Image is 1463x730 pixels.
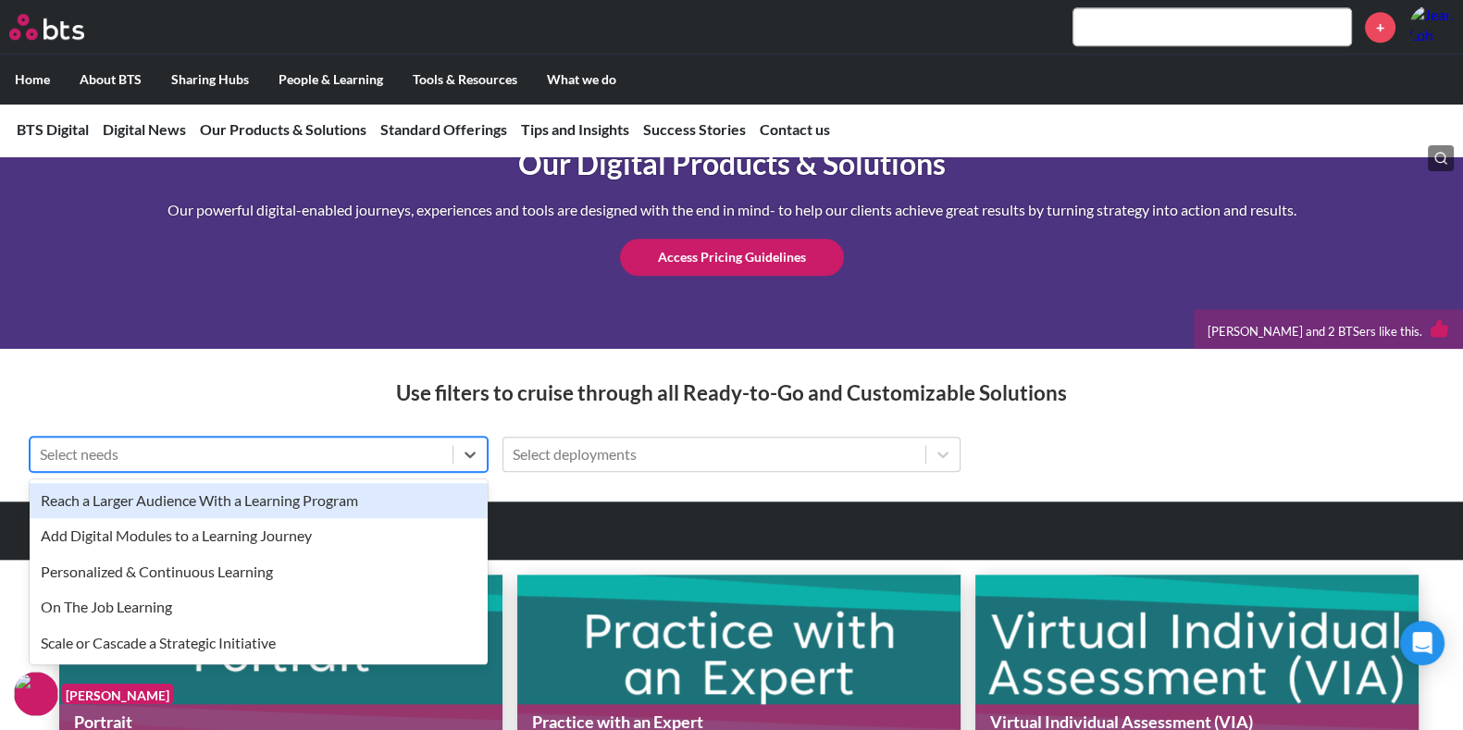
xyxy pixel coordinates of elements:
label: People & Learning [264,56,398,104]
figcaption: [PERSON_NAME] [62,684,173,705]
img: F [14,672,58,716]
label: Tools & Resources [398,56,532,104]
a: Go home [9,14,118,40]
a: Standard Offerings [380,120,507,138]
label: About BTS [65,56,156,104]
a: Our Products & Solutions [200,120,366,138]
a: BTS Digital [17,120,89,138]
label: What we do [532,56,631,104]
div: [PERSON_NAME] and 2 BTSers like this. [1208,318,1449,343]
a: Digital News [103,120,186,138]
div: Personalized & Continuous Learning [30,554,488,589]
a: Contact us [760,120,830,138]
div: On The Job Learning [30,589,488,625]
div: Scale or Cascade a Strategic Initiative [30,625,488,661]
a: + [1365,12,1395,43]
div: Reach a Larger Audience With a Learning Program [30,483,488,518]
p: Our powerful digital-enabled journeys, experiences and tools are designed with the end in mind- t... [167,200,1296,220]
a: Access Pricing Guidelines [620,239,844,276]
h1: Our Digital Products & Solutions [167,143,1296,185]
label: Sharing Hubs [156,56,264,104]
div: Open Intercom Messenger [1400,621,1444,665]
img: Jean Loh [1409,5,1454,49]
a: Success Stories [643,120,746,138]
a: Tips and Insights [521,120,629,138]
img: BTS Logo [9,14,84,40]
div: Add Digital Modules to a Learning Journey [30,518,488,553]
a: Profile [1409,5,1454,49]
